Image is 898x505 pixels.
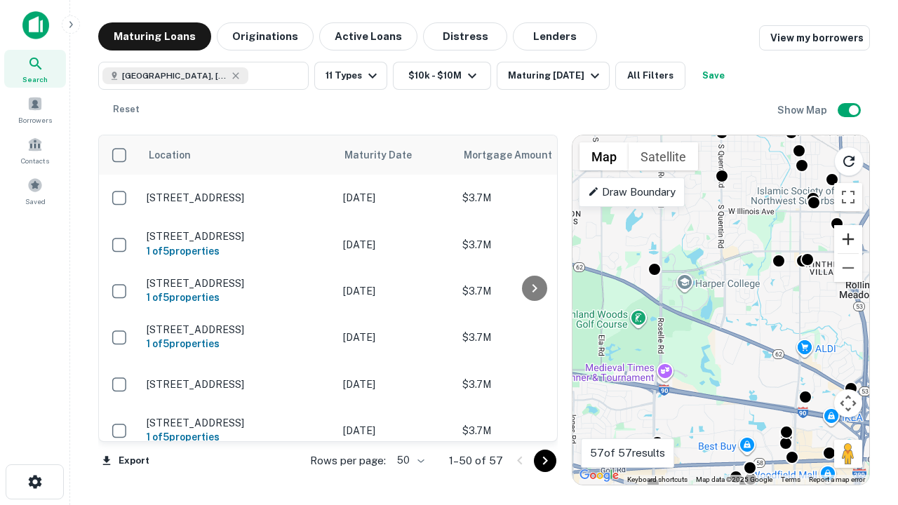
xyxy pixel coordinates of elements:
span: Borrowers [18,114,52,126]
h6: 1 of 5 properties [147,243,329,259]
img: capitalize-icon.png [22,11,49,39]
p: [STREET_ADDRESS] [147,378,329,391]
h6: 1 of 5 properties [147,429,329,445]
p: [DATE] [343,377,448,392]
p: $3.7M [462,377,603,392]
a: Report a map error [809,476,865,483]
p: [DATE] [343,190,448,206]
button: Show street map [579,142,629,170]
button: Save your search to get updates of matches that match your search criteria. [691,62,736,90]
p: [STREET_ADDRESS] [147,277,329,290]
p: Rows per page: [310,452,386,469]
p: Draw Boundary [588,184,676,201]
a: Borrowers [4,90,66,128]
p: $3.7M [462,330,603,345]
span: Saved [25,196,46,207]
p: $3.7M [462,237,603,252]
a: Open this area in Google Maps (opens a new window) [576,466,622,485]
h6: 1 of 5 properties [147,290,329,305]
p: [STREET_ADDRESS] [147,230,329,243]
span: Location [148,147,191,163]
p: $3.7M [462,423,603,438]
p: [STREET_ADDRESS] [147,417,329,429]
th: Maturity Date [336,135,455,175]
button: Maturing [DATE] [497,62,610,90]
button: Distress [423,22,507,50]
p: [STREET_ADDRESS] [147,323,329,336]
button: Zoom out [834,254,862,282]
div: Maturing [DATE] [508,67,603,84]
a: Saved [4,172,66,210]
p: $3.7M [462,283,603,299]
h6: 1 of 5 properties [147,336,329,351]
span: Search [22,74,48,85]
span: Mortgage Amount [464,147,570,163]
th: Mortgage Amount [455,135,610,175]
button: Toggle fullscreen view [834,183,862,211]
button: 11 Types [314,62,387,90]
p: [DATE] [343,330,448,345]
button: Show satellite imagery [629,142,698,170]
p: [STREET_ADDRESS] [147,191,329,204]
a: Search [4,50,66,88]
span: Map data ©2025 Google [696,476,772,483]
a: View my borrowers [759,25,870,50]
button: Drag Pegman onto the map to open Street View [834,440,862,468]
div: 0 0 [572,135,869,485]
button: Reset [104,95,149,123]
button: Maturing Loans [98,22,211,50]
span: Contacts [21,155,49,166]
p: [DATE] [343,423,448,438]
button: Reload search area [834,147,864,176]
p: [DATE] [343,237,448,252]
button: Go to next page [534,450,556,472]
button: All Filters [615,62,685,90]
a: Terms (opens in new tab) [781,476,800,483]
p: 1–50 of 57 [449,452,503,469]
button: Originations [217,22,314,50]
button: Active Loans [319,22,417,50]
p: 57 of 57 results [590,445,665,462]
span: [GEOGRAPHIC_DATA], [GEOGRAPHIC_DATA] [122,69,227,82]
img: Google [576,466,622,485]
span: Maturity Date [344,147,430,163]
button: Zoom in [834,225,862,253]
th: Location [140,135,336,175]
iframe: Chat Widget [828,348,898,415]
h6: Show Map [777,102,829,118]
p: [DATE] [343,283,448,299]
p: $3.7M [462,190,603,206]
button: Keyboard shortcuts [627,475,688,485]
button: $10k - $10M [393,62,491,90]
a: Contacts [4,131,66,169]
div: 50 [391,450,427,471]
button: Lenders [513,22,597,50]
button: Export [98,450,153,471]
